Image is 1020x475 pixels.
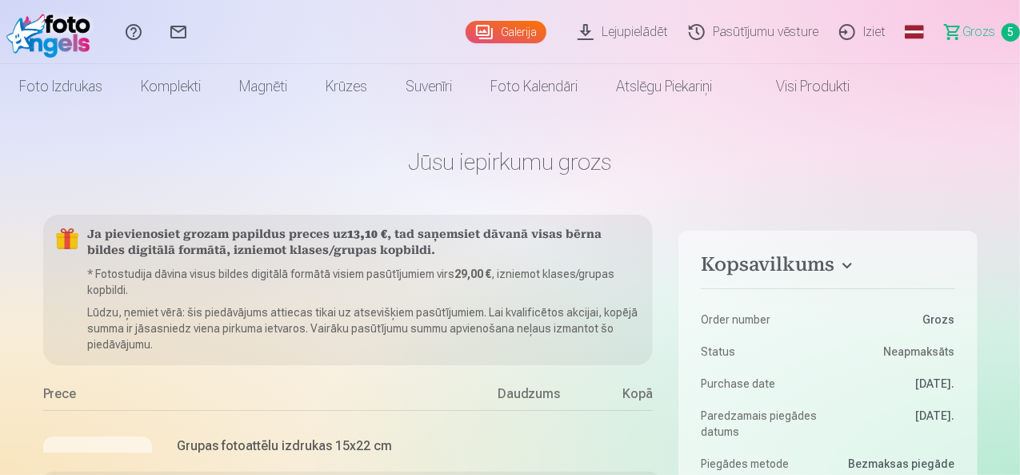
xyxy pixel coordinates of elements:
[589,384,653,410] div: Kopā
[348,229,388,241] b: 13,10 €
[701,312,820,328] dt: Order number
[836,312,955,328] dd: Grozs
[469,384,589,410] div: Daudzums
[597,64,731,109] a: Atslēgu piekariņi
[962,22,995,42] span: Grozs
[701,344,820,360] dt: Status
[701,253,954,282] button: Kopsavilkums
[1002,23,1020,42] span: 5
[43,147,978,176] h1: Jūsu iepirkumu grozs
[701,408,820,440] dt: Paredzamais piegādes datums
[88,227,641,260] h5: Ja pievienosiet grozam papildus preces uz , tad saņemsiet dāvanā visas bērna bildes digitālā form...
[88,304,641,352] p: Lūdzu, ņemiet vērā: šis piedāvājums attiecas tikai uz atsevišķiem pasūtījumiem. Lai kvalificētos ...
[455,268,492,280] b: 29,00 €
[220,64,306,109] a: Magnēti
[884,344,955,360] span: Neapmaksāts
[88,266,641,298] p: * Fotostudija dāvina visus bildes digitālā formātā visiem pasūtījumiem virs , izniemot klases/gru...
[178,437,407,456] h6: Grupas fotoattēlu izdrukas 15x22 cm
[43,384,470,410] div: Prece
[386,64,471,109] a: Suvenīri
[6,6,98,58] img: /fa1
[836,408,955,440] dd: [DATE].
[471,64,597,109] a: Foto kalendāri
[701,376,820,392] dt: Purchase date
[466,21,546,43] a: Galerija
[122,64,220,109] a: Komplekti
[731,64,869,109] a: Visi produkti
[306,64,386,109] a: Krūzes
[836,376,955,392] dd: [DATE].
